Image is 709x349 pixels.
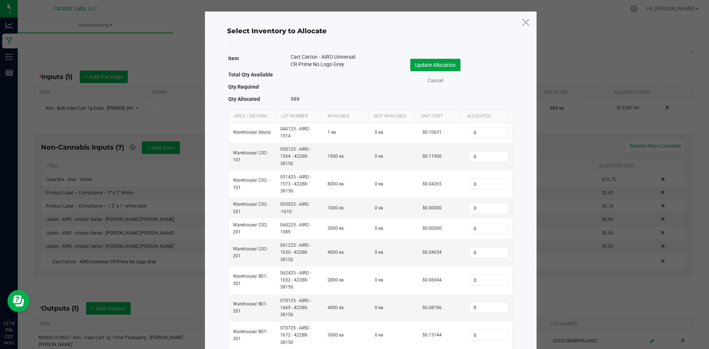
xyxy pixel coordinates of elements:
[422,250,442,255] span: $0.04654
[233,150,268,162] span: Warehouse / C02-101
[328,250,344,255] span: 4000 ea
[227,27,327,35] span: Select Inventory to Allocate
[233,178,268,190] span: Warehouse / C02-101
[233,329,267,341] span: Warehouse / B01-301
[415,110,461,123] th: Unit Cost
[276,143,323,171] td: 050125 - AIRO - 1564 - 42288-38150
[276,219,323,239] td: 060225 - AIRO - 1589
[228,69,273,80] label: Total Qty Available
[375,205,383,211] span: 0 ea
[422,154,442,159] span: $0.11906
[328,332,344,338] span: 3000 ea
[422,130,442,135] span: $0.10631
[375,130,383,135] span: 0 ea
[233,222,268,235] span: Warehouse / C02-201
[375,305,383,310] span: 0 ea
[275,110,322,123] th: Lot Number
[375,181,383,187] span: 0 ea
[228,53,239,64] label: Item
[328,226,344,231] span: 3000 ea
[375,332,383,338] span: 0 ea
[276,123,323,143] td: 040125 - AIRO - 1514
[276,239,323,267] td: 061225 - AIRO - 1630 - 42288-38150
[233,130,271,135] span: Warehouse / Abyss
[233,274,267,286] span: Warehouse / B01-301
[375,226,383,231] span: 0 ea
[276,171,323,198] td: 051425 - AIRO - 1573 - 42288-38150
[375,250,383,255] span: 0 ea
[322,110,368,123] th: Available
[233,202,268,214] span: Warehouse / C02-201
[276,294,323,322] td: 070125 - AIRO - 1669 - 42288-38150
[328,305,344,310] span: 4000 ea
[368,110,415,123] th: Not Available
[328,130,336,135] span: 1 ea
[7,290,30,312] iframe: Resource center
[422,226,442,231] span: $0.00000
[422,205,442,211] span: $0.00000
[228,94,260,104] label: Qty Allocated
[328,181,344,187] span: 8000 ea
[461,110,508,123] th: Allocated
[422,277,442,283] span: $0.06044
[421,77,450,85] a: Cancel
[233,246,268,259] span: Warehouse / C02-201
[276,267,323,294] td: 062425 - AIRO - 1652 - 42288-38150
[291,53,359,68] span: Cart Carton - AIRO Universal CR Prime No Logo Grey
[422,332,442,338] span: $0.13144
[375,277,383,283] span: 0 ea
[422,305,442,310] span: $0.08786
[276,198,323,218] td: 053025 - AIRO -1610
[375,154,383,159] span: 0 ea
[291,96,299,102] span: 989
[328,277,344,283] span: 2800 ea
[422,181,442,187] span: $0.04265
[410,59,460,71] button: Update Allocation
[228,82,259,92] label: Qty Required
[328,205,344,211] span: 1000 ea
[229,110,275,123] th: Area / [GEOGRAPHIC_DATA]
[233,301,267,314] span: Warehouse / B01-201
[328,154,344,159] span: 1900 ea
